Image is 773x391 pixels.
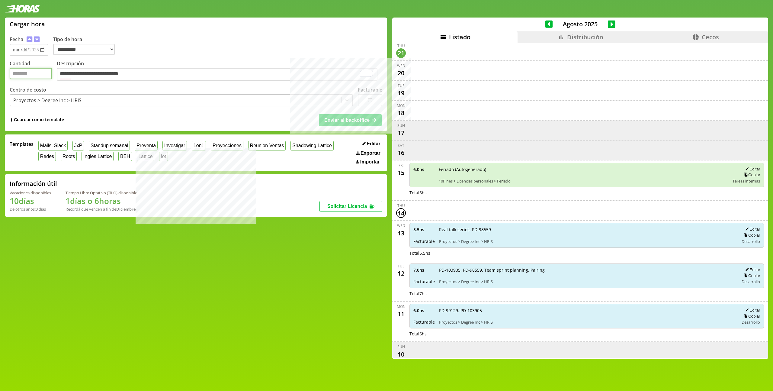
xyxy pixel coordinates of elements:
div: 16 [396,148,406,158]
h1: Cargar hora [10,20,45,28]
button: Editar [743,227,760,232]
div: Thu [397,203,405,208]
div: 21 [396,48,406,58]
span: Solicitar Licencia [327,204,367,209]
button: Shadowing Lattice [290,141,333,150]
label: Fecha [10,36,23,43]
button: BEH [118,152,132,161]
button: Editar [743,308,760,313]
span: Feriado (Autogenerado) [439,166,728,172]
button: Editar [361,141,382,147]
div: scrollable content [392,43,768,358]
button: Copiar [742,273,760,278]
button: Copiar [742,172,760,177]
div: 15 [396,168,406,178]
label: Tipo de hora [53,36,120,56]
button: 1on1 [192,141,206,150]
div: 19 [396,88,406,98]
button: Exportar [354,150,382,156]
div: 14 [396,208,406,218]
label: Centro de costo [10,86,46,93]
h2: Información útil [10,179,57,188]
button: Proyecciones [211,141,243,150]
h1: 1 días o 6 horas [66,195,137,206]
button: iot [159,152,168,161]
div: Wed [397,63,405,68]
div: 12 [396,269,406,278]
div: Tiempo Libre Optativo (TiLO) disponible [66,190,137,195]
div: 11 [396,309,406,319]
div: Thu [397,43,405,48]
button: Mails, Slack [38,141,68,150]
div: Vacaciones disponibles [10,190,51,195]
div: Total 6 hs [409,190,764,195]
span: Editar [367,141,380,147]
span: Proyectos > Degree Inc > HRIS [439,319,735,325]
div: 18 [396,108,406,118]
span: Proyectos > Degree Inc > HRIS [439,279,735,284]
div: 10 [396,349,406,359]
span: 6.0 hs [413,166,435,172]
span: 6.0 hs [413,308,435,313]
div: 17 [396,128,406,138]
div: Tue [398,83,405,88]
div: De otros años: 0 días [10,206,51,212]
span: Cecos [702,33,719,41]
img: logotipo [5,5,40,13]
div: 13 [396,228,406,238]
span: 7.0 hs [413,267,435,273]
div: 20 [396,68,406,78]
span: + [10,117,13,123]
button: Copiar [742,233,760,238]
label: Cantidad [10,60,57,82]
button: Enviar al backoffice [319,114,382,126]
div: Proyectos > Degree Inc > HRIS [13,97,82,104]
button: Editar [743,166,760,172]
span: PD-99129. PD-103905 [439,308,735,313]
button: Solicitar Licencia [319,201,382,212]
div: Total 7 hs [409,291,764,296]
span: Desarrollo [742,239,760,244]
input: Cantidad [10,68,52,79]
div: Tue [398,263,405,269]
div: Sun [397,123,405,128]
span: Listado [449,33,470,41]
div: Sat [398,143,404,148]
b: Diciembre [116,206,136,212]
span: Distribución [567,33,603,41]
span: Desarrollo [742,279,760,284]
button: Ingles Lattice [82,152,114,161]
span: Real talk series. PD-98559 [439,227,735,232]
label: Descripción [57,60,382,82]
span: 5.5 hs [413,227,435,232]
span: Proyectos > Degree Inc > HRIS [439,239,735,244]
button: Preventa [135,141,158,150]
button: Lattice [137,152,155,161]
div: Mon [397,304,406,309]
span: Desarrollo [742,319,760,325]
div: Total 5.5 hs [409,250,764,256]
button: Editar [743,267,760,272]
h1: 10 días [10,195,51,206]
span: Tareas internas [733,178,760,184]
div: Mon [397,103,406,108]
button: Standup semanal [89,141,130,150]
span: PD-103905. PD-98559. Team sprint planning. Pairing [439,267,735,273]
select: Tipo de hora [53,44,115,55]
button: JxP [72,141,84,150]
button: Redes [38,152,56,161]
span: 10Pines > Licencias personales > Feriado [439,178,728,184]
span: Exportar [361,150,380,156]
div: Wed [397,223,405,228]
button: Roots [61,152,77,161]
button: Copiar [742,314,760,319]
div: Total 6 hs [409,331,764,337]
span: Facturable [413,238,435,244]
span: Importar [360,159,380,165]
span: Facturable [413,319,435,325]
label: Facturable [358,86,382,93]
button: Reunion Ventas [248,141,286,150]
textarea: To enrich screen reader interactions, please activate Accessibility in Grammarly extension settings [57,68,377,81]
span: Templates [10,141,34,147]
button: Investigar [162,141,187,150]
